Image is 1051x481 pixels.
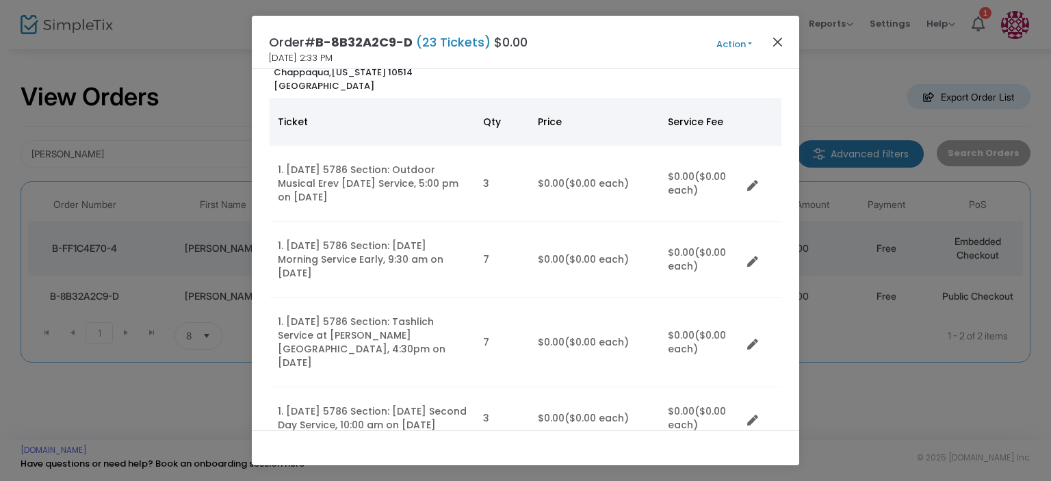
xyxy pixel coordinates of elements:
h4: Order# $0.00 [269,33,528,51]
span: ($0.00 each) [668,246,726,273]
th: Ticket [270,98,475,146]
span: ($0.00 each) [668,170,726,197]
th: Qty [475,98,530,146]
span: B-8B32A2C9-D [315,34,413,51]
td: 1. [DATE] 5786 Section: Tashlich Service at [PERSON_NAME][GEOGRAPHIC_DATA], 4:30pm on [DATE] [270,298,475,387]
button: Action [693,37,775,52]
td: 1. [DATE] 5786 Section: [DATE] Morning Service Early, 9:30 am on [DATE] [270,222,475,298]
b: [US_STATE] 10514 [GEOGRAPHIC_DATA] [274,66,413,92]
td: $0.00 [530,146,660,222]
td: 1. [DATE] 5786 Section: [DATE] Second Day Service, 10:00 am on [DATE] [270,387,475,450]
td: 1. [DATE] 5786 Section: Outdoor Musical Erev [DATE] Service, 5:00 pm on [DATE] [270,146,475,222]
td: $0.00 [660,387,742,450]
span: Chappaqua, [274,66,331,79]
span: ($0.00 each) [565,335,629,349]
td: 7 [475,222,530,298]
td: $0.00 [530,298,660,387]
td: 7 [475,298,530,387]
span: (23 Tickets) [413,34,494,51]
th: Service Fee [660,98,742,146]
td: $0.00 [660,222,742,298]
td: 3 [475,146,530,222]
th: Price [530,98,660,146]
span: ($0.00 each) [668,328,726,356]
td: $0.00 [660,146,742,222]
td: 3 [475,387,530,450]
td: $0.00 [530,387,660,450]
span: ($0.00 each) [668,404,726,432]
span: ($0.00 each) [565,177,629,190]
button: Close [769,33,787,51]
td: $0.00 [660,298,742,387]
span: [DATE] 2:33 PM [269,51,333,65]
span: ($0.00 each) [565,411,629,425]
span: ($0.00 each) [565,252,629,266]
td: $0.00 [530,222,660,298]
